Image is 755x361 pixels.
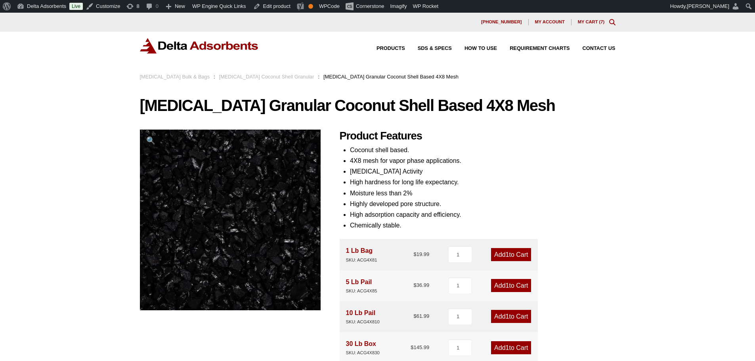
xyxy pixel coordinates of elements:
span: SDS & SPECS [418,46,452,51]
a: My Cart (7) [578,19,605,24]
span: [PERSON_NAME] [687,3,729,9]
a: My account [529,19,572,25]
img: Delta Adsorbents [140,38,259,53]
span: 1 [506,282,509,289]
a: Contact Us [570,46,615,51]
a: View full-screen image gallery [140,130,162,151]
span: Products [377,46,405,51]
div: Toggle Modal Content [609,19,615,25]
div: SKU: ACG4X85 [346,287,377,295]
span: $ [413,313,416,319]
span: My account [535,20,565,24]
span: : [214,74,215,80]
span: $ [413,282,416,288]
li: Moisture less than 2% [350,188,615,199]
a: Add1to Cart [491,310,531,323]
li: Coconut shell based. [350,145,615,155]
bdi: 19.99 [413,251,429,257]
h2: Product Features [340,130,615,143]
span: How to Use [464,46,497,51]
span: 1 [506,313,509,320]
img: Activated Carbon Mesh Granular [140,130,321,310]
span: 1 [506,344,509,351]
a: Add1to Cart [491,248,531,261]
span: [MEDICAL_DATA] Granular Coconut Shell Based 4X8 Mesh [323,74,459,80]
div: OK [308,4,313,9]
h1: [MEDICAL_DATA] Granular Coconut Shell Based 4X8 Mesh [140,97,615,114]
a: Add1to Cart [491,279,531,292]
a: [MEDICAL_DATA] Coconut Shell Granular [219,74,314,80]
li: High adsorption capacity and efficiency. [350,209,615,220]
div: 10 Lb Pail [346,308,380,326]
a: [PHONE_NUMBER] [475,19,529,25]
div: 30 Lb Box [346,338,380,357]
div: SKU: ACG4X81 [346,256,377,264]
li: High hardness for long life expectancy. [350,177,615,187]
a: Requirement Charts [497,46,570,51]
bdi: 36.99 [413,282,429,288]
li: [MEDICAL_DATA] Activity [350,166,615,177]
span: Contact Us [583,46,615,51]
a: Products [364,46,405,51]
a: How to Use [452,46,497,51]
li: Highly developed pore structure. [350,199,615,209]
a: Add1to Cart [491,341,531,354]
span: 7 [600,19,603,24]
bdi: 61.99 [413,313,429,319]
div: SKU: ACG4X810 [346,318,380,326]
bdi: 145.99 [411,344,429,350]
span: Requirement Charts [510,46,570,51]
span: 1 [506,251,509,258]
span: $ [413,251,416,257]
a: Live [69,3,83,10]
span: [PHONE_NUMBER] [481,20,522,24]
span: 🔍 [146,136,155,145]
div: SKU: ACG4X830 [346,349,380,357]
a: Activated Carbon Mesh Granular [140,216,321,223]
li: Chemically stable. [350,220,615,231]
div: 5 Lb Pail [346,277,377,295]
a: [MEDICAL_DATA] Bulk & Bags [140,74,210,80]
li: 4X8 mesh for vapor phase applications. [350,155,615,166]
span: : [318,74,319,80]
span: $ [411,344,413,350]
a: SDS & SPECS [405,46,452,51]
div: 1 Lb Bag [346,245,377,264]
